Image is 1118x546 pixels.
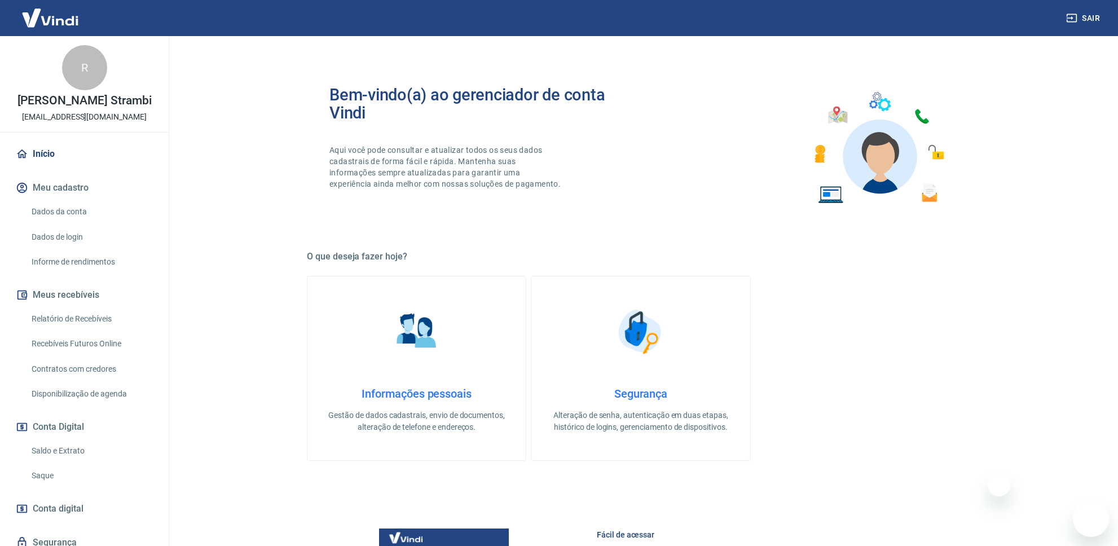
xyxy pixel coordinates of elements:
[329,86,641,122] h2: Bem-vindo(a) ao gerenciador de conta Vindi
[14,175,155,200] button: Meu cadastro
[14,142,155,166] a: Início
[14,1,87,35] img: Vindi
[307,276,526,461] a: Informações pessoaisInformações pessoaisGestão de dados cadastrais, envio de documentos, alteraçã...
[14,415,155,439] button: Conta Digital
[549,409,732,433] p: Alteração de senha, autenticação em duas etapas, histórico de logins, gerenciamento de dispositivos.
[988,474,1010,496] iframe: Fechar mensagem
[325,387,508,400] h4: Informações pessoais
[597,529,948,540] h6: Fácil de acessar
[325,409,508,433] p: Gestão de dados cadastrais, envio de documentos, alteração de telefone e endereços.
[14,283,155,307] button: Meus recebíveis
[389,303,445,360] img: Informações pessoais
[329,144,563,190] p: Aqui você pode consultar e atualizar todos os seus dados cadastrais de forma fácil e rápida. Mant...
[62,45,107,90] div: R
[531,276,750,461] a: SegurançaSegurançaAlteração de senha, autenticação em duas etapas, histórico de logins, gerenciam...
[613,303,669,360] img: Segurança
[27,358,155,381] a: Contratos com credores
[33,501,83,517] span: Conta digital
[27,200,155,223] a: Dados da conta
[1073,501,1109,537] iframe: Botão para abrir a janela de mensagens
[549,387,732,400] h4: Segurança
[27,250,155,274] a: Informe de rendimentos
[17,95,152,107] p: [PERSON_NAME] Strambi
[27,439,155,463] a: Saldo e Extrato
[27,226,155,249] a: Dados de login
[27,307,155,331] a: Relatório de Recebíveis
[804,86,952,210] img: Imagem de um avatar masculino com diversos icones exemplificando as funcionalidades do gerenciado...
[14,496,155,521] a: Conta digital
[22,111,147,123] p: [EMAIL_ADDRESS][DOMAIN_NAME]
[27,332,155,355] a: Recebíveis Futuros Online
[307,251,975,262] h5: O que deseja fazer hoje?
[27,464,155,487] a: Saque
[27,382,155,406] a: Disponibilização de agenda
[1064,8,1104,29] button: Sair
